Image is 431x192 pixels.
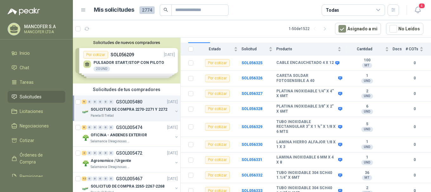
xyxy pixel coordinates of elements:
[94,5,134,15] h1: Mis solicitudes
[345,155,389,160] b: 1
[20,50,30,57] span: Inicio
[167,176,178,182] p: [DATE]
[8,91,65,103] a: Solicitudes
[241,125,262,129] b: SOL056329
[82,108,89,116] img: Company Logo
[241,173,262,177] a: SOL056332
[93,151,97,155] div: 0
[24,24,64,29] p: MANCOFER S.A
[116,177,142,181] p: GSOL005467
[276,89,337,99] b: PLATINA INOXIDABLE 1/4” X 4” X 6MT
[167,99,178,105] p: [DATE]
[103,177,108,181] div: 0
[82,124,179,144] a: 6 0 0 0 0 0 GSOL005474[DATE] Company LogoOFICINA - ANDENES EXTERIORSalamanca Oleaginosas SAS
[345,89,389,94] b: 2
[276,155,337,165] b: LAMINA INOXIDABLE 6 MM X 4 X 8
[361,145,373,150] div: UND
[82,159,89,167] img: Company Logo
[289,24,330,34] div: 1 - 50 de 1522
[91,132,147,138] p: OFICINA - ANDENES EXTERIOR
[241,91,262,96] a: SOL056327
[93,125,97,130] div: 0
[406,157,423,163] b: 0
[276,43,345,55] th: Producto
[8,47,65,59] a: Inicio
[241,43,276,55] th: Solicitud
[205,156,230,164] div: Por cotizar
[91,113,114,118] p: Panela El Trébol
[8,134,65,146] a: Cotizar
[412,4,423,16] button: 4
[103,125,108,130] div: 0
[241,142,262,147] a: SOL056330
[197,43,241,55] th: Estado
[20,122,49,129] span: Negociaciones
[98,125,103,130] div: 0
[205,171,230,179] div: Por cotizar
[20,79,34,86] span: Tareas
[167,125,178,131] p: [DATE]
[8,62,65,74] a: Chat
[345,58,389,63] b: 100
[361,78,373,84] div: UND
[205,123,230,131] div: Por cotizar
[205,59,230,67] div: Por cotizar
[241,107,262,111] a: SOL056328
[103,100,108,104] div: 0
[362,63,372,68] div: MT
[205,90,230,97] div: Por cotizar
[82,98,179,118] a: 9 0 0 0 0 0 GSOL005480[DATE] Company LogoSOLICITUD DE COMPRA 2270-2271 Y 2272Panela El Trébol
[418,3,425,9] span: 4
[24,30,64,34] p: MANCOFER LTDA
[87,100,92,104] div: 0
[8,8,40,15] img: Logo peakr
[241,76,262,80] b: SOL056326
[8,120,65,132] a: Negociaciones
[91,183,164,189] p: SOLICITUD DE COMPRA 2265-2267-2268
[276,60,334,65] b: CABLE ENCAUCHETADO 4 X 12
[75,40,178,45] button: Solicitudes de nuevos compradores
[20,64,29,71] span: Chat
[241,61,262,65] a: SOL056325
[406,172,423,178] b: 0
[406,43,431,55] th: # COTs
[87,151,92,155] div: 0
[276,140,337,150] b: LAMINA HIERRO ALFAJOR 1/8 X 1 X 3
[361,127,373,132] div: UND
[386,23,423,35] button: No Leídos
[205,105,230,113] div: Por cotizar
[109,151,113,155] div: 0
[116,151,142,155] p: GSOL005472
[116,100,142,104] p: GSOL005480
[276,47,336,51] span: Producto
[20,152,59,165] span: Órdenes de Compra
[326,7,339,14] div: Todas
[82,134,89,141] img: Company Logo
[91,139,131,144] p: Salamanca Oleaginosas SAS
[406,47,418,51] span: # COTs
[82,177,87,181] div: 12
[8,76,65,88] a: Tareas
[406,60,423,66] b: 0
[276,104,337,114] b: PLATINA INOXIDABLE 3/8" X 2" X 6MT
[103,151,108,155] div: 0
[406,142,423,148] b: 0
[241,158,262,162] a: SOL056331
[241,47,267,51] span: Solicitud
[109,100,113,104] div: 0
[393,43,406,55] th: Docs
[335,23,381,35] button: Asignado a mi
[167,150,178,156] p: [DATE]
[406,106,423,112] b: 0
[345,170,389,176] b: 36
[98,177,103,181] div: 0
[345,139,389,145] b: 1
[139,6,155,14] span: 2774
[345,73,389,78] b: 1
[361,94,373,99] div: UND
[20,137,34,144] span: Cotizar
